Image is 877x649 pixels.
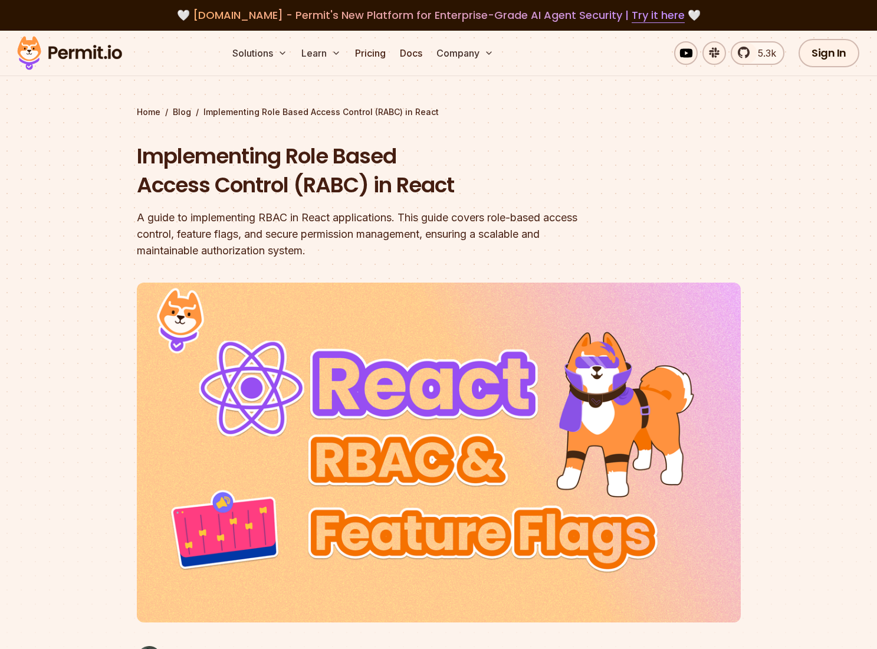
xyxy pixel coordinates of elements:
a: Try it here [632,8,685,23]
a: Home [137,106,160,118]
div: A guide to implementing RBAC in React applications. This guide covers role-based access control, ... [137,209,590,259]
a: Blog [173,106,191,118]
span: [DOMAIN_NAME] - Permit's New Platform for Enterprise-Grade AI Agent Security | [193,8,685,22]
button: Solutions [228,41,292,65]
img: Implementing Role Based Access Control (RABC) in React [137,283,741,622]
button: Learn [297,41,346,65]
span: 5.3k [751,46,776,60]
a: Docs [395,41,427,65]
a: Sign In [799,39,859,67]
a: 5.3k [731,41,784,65]
h1: Implementing Role Based Access Control (RABC) in React [137,142,590,200]
div: / / [137,106,741,118]
button: Company [432,41,498,65]
img: Permit logo [12,33,127,73]
a: Pricing [350,41,390,65]
div: 🤍 🤍 [28,7,849,24]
